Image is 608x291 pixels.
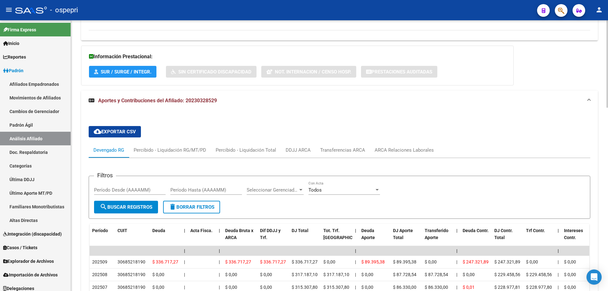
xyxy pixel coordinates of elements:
span: Seleccionar Gerenciador [247,187,298,193]
span: DJ Aporte Total [393,228,413,240]
div: 30685218190 [117,271,145,278]
span: | [184,228,185,233]
mat-icon: person [595,6,603,14]
span: | [456,228,458,233]
div: DDJJ ARCA [286,147,311,154]
datatable-header-cell: Deuda Bruta x ARCA [223,224,257,252]
div: 30685218190 [117,258,145,266]
div: ARCA Relaciones Laborales [375,147,434,154]
span: SUR / SURGE / INTEGR. [101,69,151,75]
span: $ 247.321,89 [463,259,489,264]
datatable-header-cell: Deuda [150,224,181,252]
mat-icon: menu [5,6,13,14]
span: Período [92,228,108,233]
span: Deuda Aporte [361,228,375,240]
span: | [456,272,457,277]
span: Deuda Contr. [463,228,489,233]
span: Integración (discapacidad) [3,231,62,237]
span: $ 0,00 [260,272,272,277]
button: Borrar Filtros [163,201,220,213]
span: CUIT [117,228,127,233]
span: Buscar Registros [100,204,152,210]
span: $ 0,00 [361,272,373,277]
h3: Información Prestacional: [89,52,506,61]
span: Dif DDJJ y Trf. [260,228,281,240]
span: $ 86.330,00 [425,285,448,290]
span: $ 336.717,27 [152,259,178,264]
span: $ 336.717,27 [260,259,286,264]
div: Percibido - Liquidación RG/MT/PD [134,147,206,154]
mat-icon: search [100,203,107,211]
span: $ 0,00 [463,272,475,277]
span: $ 0,00 [225,272,237,277]
span: - ospepri [50,3,78,17]
span: $ 229.458,56 [526,272,552,277]
span: Transferido Aporte [425,228,448,240]
mat-icon: cloud_download [94,128,101,135]
span: | [355,228,356,233]
span: | [219,272,220,277]
span: Firma Express [3,26,36,33]
div: Open Intercom Messenger [586,269,602,285]
span: $ 317.187,10 [323,272,349,277]
datatable-header-cell: Tot. Trf. Bruto [321,224,352,252]
span: $ 315.307,80 [323,285,349,290]
datatable-header-cell: Deuda Aporte [359,224,390,252]
span: Acta Fisca. [190,228,212,233]
button: Sin Certificado Discapacidad [166,66,256,78]
span: 202507 [92,285,107,290]
span: $ 336.717,27 [225,259,251,264]
button: Buscar Registros [94,201,158,213]
span: $ 0,00 [564,272,576,277]
span: Inicio [3,40,19,47]
datatable-header-cell: Deuda Contr. [460,224,492,252]
span: Trf Contr. [526,228,545,233]
span: $ 0,00 [361,285,373,290]
span: $ 86.330,00 [393,285,416,290]
span: Explorador de Archivos [3,258,54,265]
datatable-header-cell: DJ Contr. Total [492,224,523,252]
span: Todos [308,187,322,193]
span: | [558,272,559,277]
div: Transferencias ARCA [320,147,365,154]
datatable-header-cell: | [181,224,188,252]
span: Padrón [3,67,23,74]
span: DJ Contr. Total [494,228,513,240]
datatable-header-cell: Período [90,224,115,252]
h3: Filtros [94,171,116,180]
span: Intereses Contr. [564,228,583,240]
span: $ 0,00 [225,285,237,290]
span: | [456,285,457,290]
span: | [184,272,185,277]
span: DJ Total [292,228,308,233]
span: Borrar Filtros [169,204,214,210]
span: $ 336.717,27 [292,259,318,264]
span: $ 247.321,89 [494,259,520,264]
span: Exportar CSV [94,129,136,135]
span: | [456,248,458,253]
datatable-header-cell: | [352,224,359,252]
span: | [558,285,559,290]
datatable-header-cell: | [555,224,561,252]
span: Casos / Tickets [3,244,37,251]
span: $ 0,00 [564,285,576,290]
span: | [219,248,220,253]
span: $ 317.187,10 [292,272,318,277]
span: | [558,248,559,253]
span: $ 89.395,38 [361,259,385,264]
mat-icon: delete [169,203,176,211]
datatable-header-cell: Acta Fisca. [188,224,216,252]
span: | [219,259,220,264]
mat-expansion-panel-header: Aportes y Contribuciones del Afiliado: 20230328529 [81,91,598,111]
span: $ 0,00 [260,285,272,290]
span: Sin Certificado Discapacidad [178,69,251,75]
span: Not. Internacion / Censo Hosp. [275,69,351,75]
span: $ 0,00 [564,259,576,264]
span: $ 0,00 [526,259,538,264]
span: $ 0,00 [152,285,164,290]
span: | [184,259,185,264]
span: $ 87.728,54 [425,272,448,277]
span: | [219,285,220,290]
datatable-header-cell: CUIT [115,224,150,252]
span: | [558,259,559,264]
